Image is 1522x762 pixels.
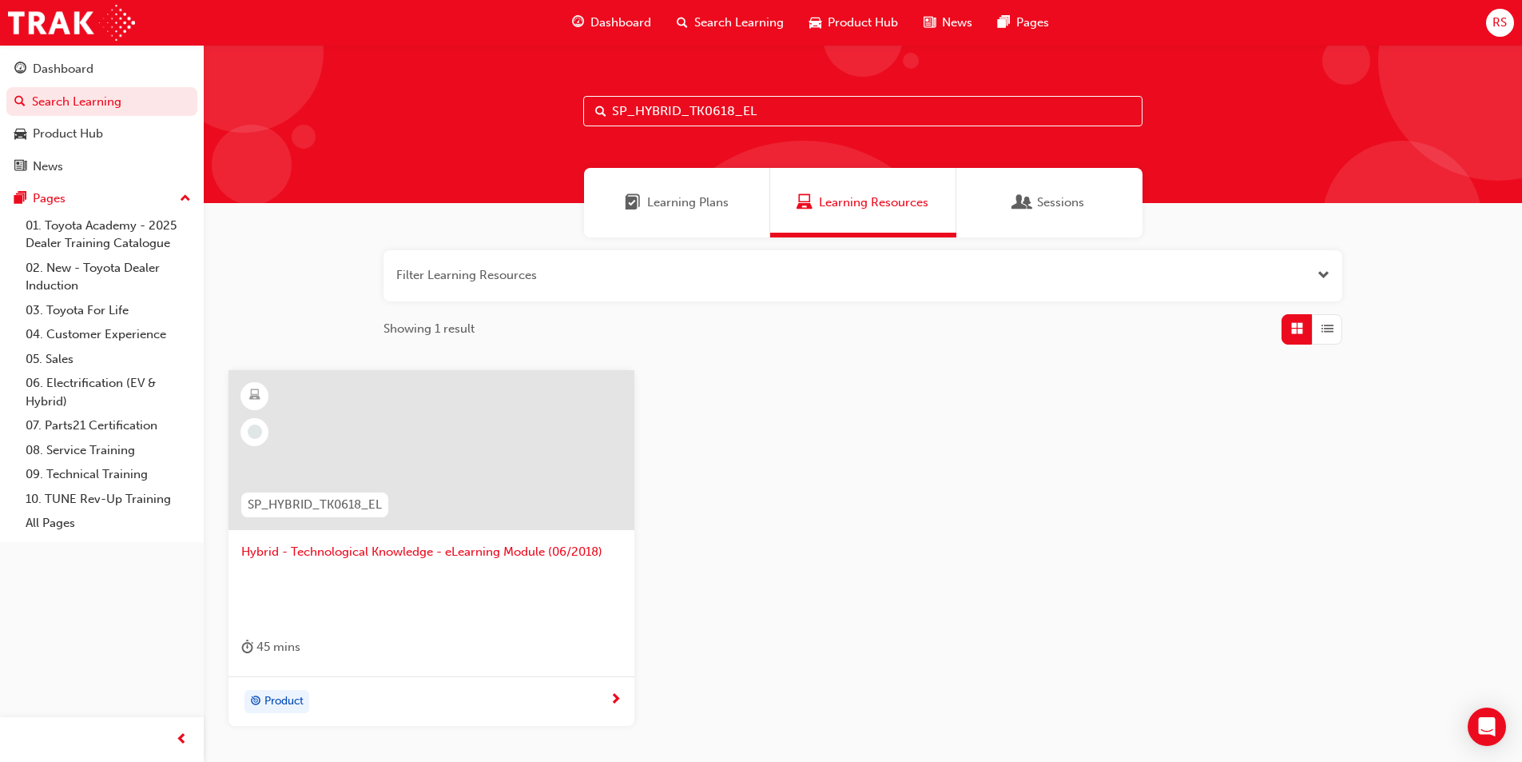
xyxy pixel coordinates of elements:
span: News [942,14,972,32]
span: Sessions [1037,193,1084,212]
img: Trak [8,5,135,41]
span: target-icon [250,692,261,712]
a: SP_HYBRID_TK0618_ELHybrid - Technological Knowledge - eLearning Module (06/2018)duration-icon 45 ... [228,370,634,727]
span: learningRecordVerb_NONE-icon [248,425,262,439]
a: Dashboard [6,54,197,84]
a: 02. New - Toyota Dealer Induction [19,256,197,298]
span: Sessions [1015,193,1031,212]
button: DashboardSearch LearningProduct HubNews [6,51,197,184]
span: car-icon [809,13,821,33]
div: Open Intercom Messenger [1468,708,1506,746]
a: 05. Sales [19,347,197,372]
a: Product Hub [6,119,197,149]
span: Search [595,102,606,121]
a: 07. Parts21 Certification [19,413,197,438]
button: RS [1486,9,1514,37]
a: 10. TUNE Rev-Up Training [19,487,197,512]
span: car-icon [14,127,26,142]
div: News [33,158,63,176]
a: news-iconNews [911,6,985,39]
span: RS [1492,14,1507,32]
span: search-icon [14,95,26,110]
button: Pages [6,184,197,213]
div: 45 mins [241,637,300,657]
a: 04. Customer Experience [19,322,197,347]
span: Learning Resources [819,193,928,212]
span: news-icon [14,160,26,174]
input: Search... [583,96,1142,126]
span: Pages [1016,14,1049,32]
a: All Pages [19,511,197,536]
a: News [6,152,197,182]
span: search-icon [677,13,688,33]
span: Learning Plans [647,193,729,212]
a: 06. Electrification (EV & Hybrid) [19,371,197,413]
span: List [1321,320,1333,338]
span: Learning Plans [625,193,641,212]
span: Grid [1291,320,1303,338]
span: pages-icon [998,13,1010,33]
span: Search Learning [694,14,784,32]
span: Product [264,692,304,711]
div: Dashboard [33,60,93,78]
a: SessionsSessions [956,168,1142,237]
a: 01. Toyota Academy - 2025 Dealer Training Catalogue [19,213,197,256]
a: 09. Technical Training [19,462,197,487]
a: 08. Service Training [19,438,197,463]
a: Learning ResourcesLearning Resources [770,168,956,237]
span: guage-icon [14,62,26,77]
span: pages-icon [14,192,26,206]
span: Learning Resources [797,193,813,212]
span: Showing 1 result [383,320,475,338]
a: pages-iconPages [985,6,1062,39]
a: car-iconProduct Hub [797,6,911,39]
span: Product Hub [828,14,898,32]
a: Learning PlansLearning Plans [584,168,770,237]
span: duration-icon [241,637,253,657]
span: Dashboard [590,14,651,32]
span: next-icon [610,693,622,708]
a: Search Learning [6,87,197,117]
div: Pages [33,190,66,208]
span: guage-icon [572,13,584,33]
span: up-icon [180,189,191,209]
span: prev-icon [176,730,188,750]
span: learningResourceType_ELEARNING-icon [249,385,260,406]
span: news-icon [924,13,936,33]
span: Hybrid - Technological Knowledge - eLearning Module (06/2018) [241,543,622,561]
a: guage-iconDashboard [559,6,664,39]
button: Open the filter [1317,266,1329,285]
div: Product Hub [33,125,103,143]
a: search-iconSearch Learning [664,6,797,39]
a: 03. Toyota For Life [19,298,197,323]
span: SP_HYBRID_TK0618_EL [248,496,382,514]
